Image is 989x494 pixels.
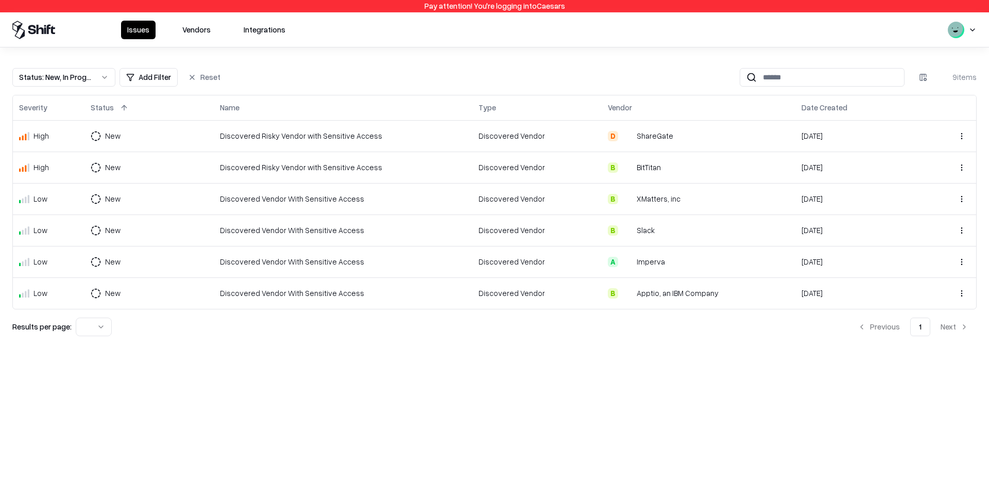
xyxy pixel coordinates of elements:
[105,288,121,299] div: New
[479,288,595,299] div: Discovered Vendor
[608,162,618,173] div: B
[802,288,918,299] div: [DATE]
[608,194,618,204] div: B
[91,284,139,303] button: New
[105,225,121,236] div: New
[637,162,661,173] div: BitTitan
[608,288,618,299] div: B
[12,321,72,332] p: Results per page:
[622,288,633,299] img: Apptio, an IBM Company
[849,318,977,336] nav: pagination
[608,225,618,236] div: B
[220,102,240,113] div: Name
[19,72,92,83] div: Status : New, In Progress
[637,225,655,236] div: Slack
[637,193,680,204] div: XMatters, inc
[19,102,47,113] div: Severity
[33,193,47,204] div: Low
[105,162,121,173] div: New
[91,102,114,113] div: Status
[622,131,633,141] img: ShareGate
[91,158,139,177] button: New
[91,221,139,240] button: New
[105,193,121,204] div: New
[802,162,918,173] div: [DATE]
[802,256,918,267] div: [DATE]
[637,256,665,267] div: Imperva
[637,130,673,141] div: ShareGate
[33,162,49,173] div: High
[622,225,633,236] img: Slack
[220,162,466,173] div: Discovered Risky Vendor with Sensitive Access
[479,130,595,141] div: Discovered Vendor
[802,102,847,113] div: Date Created
[622,162,633,173] img: BitTitan
[479,225,595,236] div: Discovered Vendor
[622,194,633,204] img: xMatters, inc
[622,257,633,267] img: Imperva
[608,102,632,113] div: Vendor
[121,21,156,39] button: Issues
[182,68,227,87] button: Reset
[33,288,47,299] div: Low
[608,131,618,141] div: D
[105,130,121,141] div: New
[479,162,595,173] div: Discovered Vendor
[237,21,292,39] button: Integrations
[910,318,930,336] button: 1
[220,256,466,267] div: Discovered Vendor With Sensitive Access
[105,256,121,267] div: New
[479,102,496,113] div: Type
[91,127,139,145] button: New
[479,256,595,267] div: Discovered Vendor
[802,225,918,236] div: [DATE]
[120,68,178,87] button: Add Filter
[91,253,139,271] button: New
[637,288,719,299] div: Apptio, an IBM Company
[479,193,595,204] div: Discovered Vendor
[220,193,466,204] div: Discovered Vendor With Sensitive Access
[220,288,466,299] div: Discovered Vendor With Sensitive Access
[935,72,977,83] div: 9 items
[33,256,47,267] div: Low
[176,21,217,39] button: Vendors
[802,193,918,204] div: [DATE]
[91,190,139,208] button: New
[220,130,466,141] div: Discovered Risky Vendor with Sensitive Access
[33,130,49,141] div: High
[220,225,466,236] div: Discovered Vendor With Sensitive Access
[608,257,618,267] div: A
[802,130,918,141] div: [DATE]
[33,225,47,236] div: Low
